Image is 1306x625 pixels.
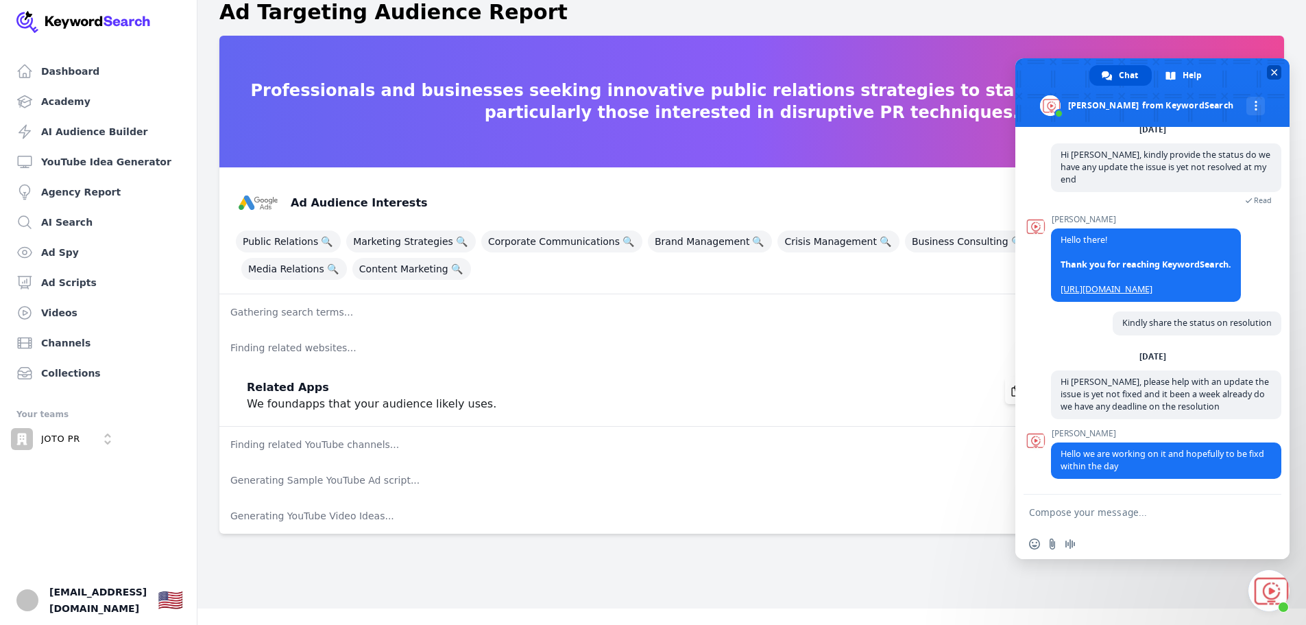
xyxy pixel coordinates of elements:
span: Corporate Communications [481,231,642,252]
span: 🔍 [1008,232,1026,251]
span: Crisis Management [777,231,899,252]
span: 🔍 [877,232,894,251]
a: AI Audience Builder [11,118,186,145]
span: 🔍 [749,232,766,251]
span: Insert an emoji [1029,539,1040,550]
div: 🇺🇸 [158,588,183,613]
a: Channels [11,329,186,357]
div: Close chat [1248,570,1290,611]
span: 🔍 [324,259,341,279]
span: Marketing Strategies [346,231,476,252]
div: [DATE] [1139,353,1166,361]
span: 🔍 [453,232,470,251]
span: Brand Management [648,231,772,252]
p: Generating YouTube Video Ideas... [219,498,1284,534]
span: [PERSON_NAME] [1051,429,1281,438]
div: Chat [1089,65,1152,86]
span: Hello we are working on it and hopefully to be fixd within the day [1061,448,1264,472]
p: Finding related websites... [219,330,1284,366]
p: Professionals and businesses seeking innovative public relations strategies to stand out in their... [219,80,1284,123]
a: [URL][DOMAIN_NAME] [1061,283,1152,295]
p: JOTO PR [41,433,80,445]
span: Hello there! [1061,234,1231,295]
span: [EMAIL_ADDRESS][DOMAIN_NAME] [49,584,147,617]
span: Hi [PERSON_NAME], please help with an update the issue is yet not fixed and it been a week alread... [1061,376,1269,412]
a: AI Search [11,209,186,236]
span: Chat [1119,65,1138,86]
span: Content Marketing [352,258,471,280]
h3: Related Apps [247,379,496,396]
span: 🔍 [620,232,637,251]
div: Your teams [16,406,180,423]
span: Thank you for reaching KeywordSearch. [1061,259,1231,270]
p: Finding related YouTube channels... [219,427,1284,462]
p: Gathering search terms... [219,294,1284,330]
span: Hi [PERSON_NAME], kindly provide the status do we have any update the issue is yet not resolved a... [1061,149,1270,185]
span: Media Relations [241,258,347,280]
h3: Ad Audience Interests [291,195,428,211]
a: Ad Scripts [11,269,186,296]
textarea: Compose your message... [1029,506,1246,519]
div: Help [1153,65,1216,86]
img: JOTO PR [11,428,33,450]
span: Send a file [1047,539,1058,550]
span: Help [1183,65,1202,86]
button: Open organization switcher [11,428,119,450]
span: Read [1254,196,1272,205]
button: Open user button [16,589,38,611]
span: Audio message [1065,539,1076,550]
span: Kindly share the status on resolution [1122,317,1272,329]
a: Videos [11,299,186,327]
p: We found apps that your audience likely uses. [247,396,496,412]
span: [PERSON_NAME] [1051,215,1241,224]
p: Generating Sample YouTube Ad script... [219,462,1284,498]
span: Business Consulting [905,231,1031,252]
div: More channels [1246,97,1265,115]
div: [DATE] [1139,126,1166,134]
button: 🇺🇸 [158,587,183,614]
img: Your Company [16,11,151,33]
a: YouTube Idea Generator [11,148,186,176]
span: Public Relations [236,231,341,252]
img: JoTo PR [16,589,38,611]
span: Close chat [1267,65,1281,80]
a: Agency Report [11,178,186,206]
span: 🔍 [448,259,465,279]
a: Academy [11,88,186,115]
a: Dashboard [11,58,186,85]
a: Collections [11,359,186,387]
a: Ad Spy [11,239,186,266]
span: 🔍 [318,232,335,251]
